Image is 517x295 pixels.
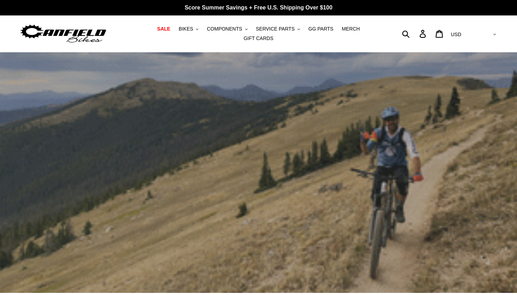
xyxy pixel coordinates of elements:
[179,26,193,32] span: BIKES
[338,24,363,34] a: MERCH
[308,26,333,32] span: GG PARTS
[175,24,202,34] button: BIKES
[342,26,360,32] span: MERCH
[19,23,107,45] img: Canfield Bikes
[305,24,337,34] a: GG PARTS
[157,26,170,32] span: SALE
[154,24,174,34] a: SALE
[256,26,294,32] span: SERVICE PARTS
[207,26,242,32] span: COMPONENTS
[252,24,303,34] button: SERVICE PARTS
[240,34,277,43] a: GIFT CARDS
[203,24,251,34] button: COMPONENTS
[244,35,274,41] span: GIFT CARDS
[406,26,424,41] input: Search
